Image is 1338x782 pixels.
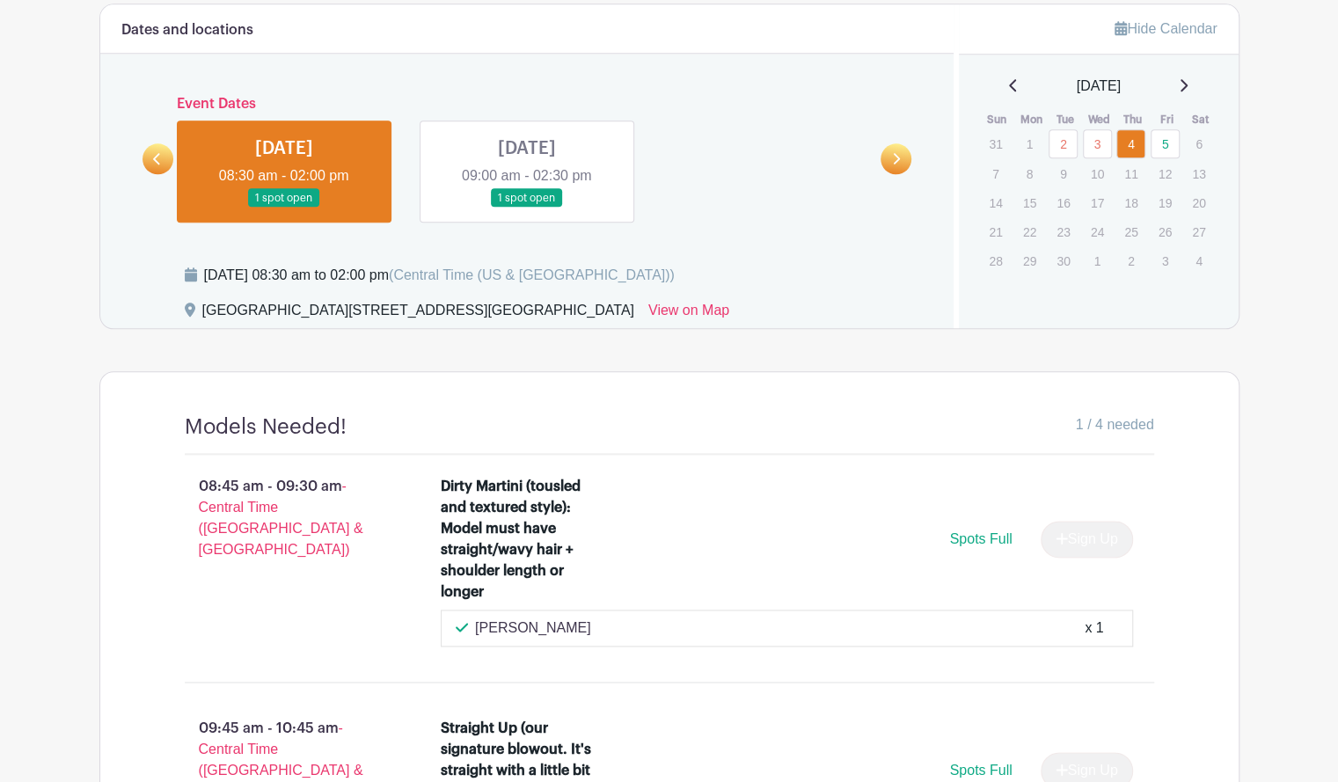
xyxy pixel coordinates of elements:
p: 31 [981,130,1010,157]
p: 8 [1015,160,1044,187]
p: 18 [1116,189,1145,216]
p: 08:45 am - 09:30 am [157,469,413,567]
p: 16 [1049,189,1078,216]
p: 1 [1015,130,1044,157]
p: 20 [1184,189,1213,216]
p: 28 [981,247,1010,274]
a: View on Map [648,300,729,328]
span: (Central Time (US & [GEOGRAPHIC_DATA])) [389,267,675,282]
span: 1 / 4 needed [1076,414,1154,435]
div: [GEOGRAPHIC_DATA][STREET_ADDRESS][GEOGRAPHIC_DATA] [202,300,634,328]
p: 6 [1184,130,1213,157]
th: Wed [1082,111,1116,128]
th: Sat [1183,111,1217,128]
a: 3 [1083,129,1112,158]
p: 24 [1083,218,1112,245]
p: 22 [1015,218,1044,245]
p: 19 [1151,189,1180,216]
span: Spots Full [949,763,1012,778]
a: 4 [1116,129,1145,158]
p: 15 [1015,189,1044,216]
p: 3 [1151,247,1180,274]
p: 23 [1049,218,1078,245]
p: 27 [1184,218,1213,245]
div: x 1 [1085,618,1103,639]
p: 12 [1151,160,1180,187]
p: 2 [1116,247,1145,274]
th: Tue [1048,111,1082,128]
p: 10 [1083,160,1112,187]
th: Fri [1150,111,1184,128]
div: [DATE] 08:30 am to 02:00 pm [204,265,675,286]
p: 1 [1083,247,1112,274]
p: 13 [1184,160,1213,187]
a: Hide Calendar [1115,21,1217,36]
h6: Dates and locations [121,22,253,39]
h6: Event Dates [173,96,881,113]
p: [PERSON_NAME] [475,618,591,639]
span: [DATE] [1077,76,1121,97]
div: Dirty Martini (tousled and textured style): Model must have straight/wavy hair + shoulder length ... [441,476,593,603]
p: 29 [1015,247,1044,274]
th: Mon [1014,111,1049,128]
p: 26 [1151,218,1180,245]
h4: Models Needed! [185,414,347,440]
p: 7 [981,160,1010,187]
th: Sun [980,111,1014,128]
a: 2 [1049,129,1078,158]
p: 30 [1049,247,1078,274]
p: 4 [1184,247,1213,274]
span: Spots Full [949,531,1012,546]
p: 14 [981,189,1010,216]
p: 25 [1116,218,1145,245]
p: 21 [981,218,1010,245]
th: Thu [1115,111,1150,128]
p: 11 [1116,160,1145,187]
p: 9 [1049,160,1078,187]
a: 5 [1151,129,1180,158]
p: 17 [1083,189,1112,216]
